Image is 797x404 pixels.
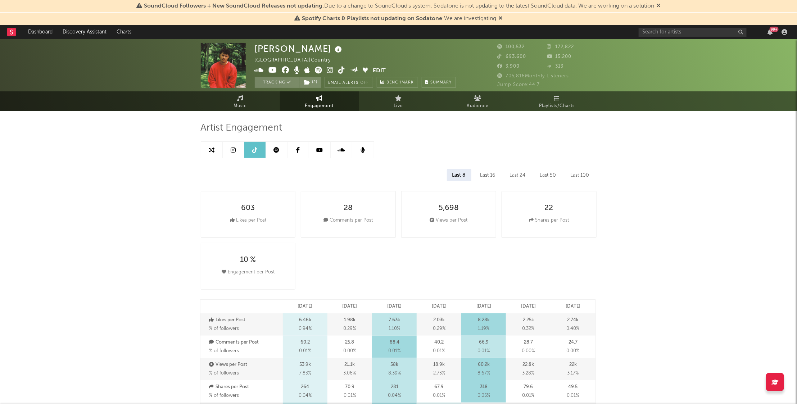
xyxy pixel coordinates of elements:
div: 603 [241,204,255,213]
span: 8.67 % [477,369,490,378]
p: [DATE] [566,302,580,311]
span: 0.05 % [477,391,490,400]
p: 281 [391,383,398,391]
span: 7.83 % [299,369,311,378]
button: Tracking [255,77,300,88]
p: 318 [480,383,488,391]
span: Spotify Charts & Playlists not updating on Sodatone [302,16,442,22]
p: 53.9k [299,360,311,369]
span: 0.29 % [344,324,356,333]
p: 88.4 [390,338,399,347]
span: : Due to a change to SoundCloud's system, Sodatone is not updating to the latest SoundCloud data.... [144,3,654,9]
span: 3.06 % [344,369,356,378]
button: Summary [422,77,456,88]
p: 2.03k [433,316,445,324]
div: 5,698 [439,204,459,213]
a: Benchmark [377,77,418,88]
span: 8.39 % [388,369,401,378]
p: Shares per Post [209,383,281,391]
span: Playlists/Charts [539,102,575,110]
a: Dashboard [23,25,58,39]
a: Live [359,91,438,111]
span: 0.01 % [477,347,490,355]
span: 0.00 % [567,347,580,355]
p: 60.2 [300,338,310,347]
p: Likes per Post [209,316,281,324]
span: Dismiss [498,16,503,22]
span: 2.73 % [433,369,445,378]
p: 6.46k [299,316,311,324]
p: 60.2k [478,360,490,369]
p: 21.1k [345,360,355,369]
span: 0.32 % [522,324,534,333]
span: ( 2 ) [300,77,321,88]
a: Playlists/Charts [517,91,597,111]
span: 0.00 % [522,347,535,355]
span: SoundCloud Followers + New SoundCloud Releases not updating [144,3,322,9]
span: 3.17 % [567,369,579,378]
span: Benchmark [387,78,414,87]
span: Live [394,102,403,110]
p: 7.63k [389,316,400,324]
a: Audience [438,91,517,111]
p: [DATE] [387,302,402,311]
p: 67.9 [434,383,444,391]
a: Music [201,91,280,111]
p: 264 [301,383,309,391]
p: [DATE] [476,302,491,311]
span: 100,532 [498,45,525,49]
p: 24.7 [569,338,578,347]
p: 79.6 [524,383,533,391]
p: 18.9k [433,360,445,369]
div: Last 50 [535,169,562,181]
p: 22k [569,360,577,369]
button: Email AlertsOff [325,77,373,88]
a: Charts [112,25,136,39]
span: 693,600 [498,54,526,59]
p: [DATE] [521,302,536,311]
p: 2.25k [523,316,534,324]
p: Views per Post [209,360,281,369]
p: 28.7 [524,338,533,347]
span: 172,822 [547,45,574,49]
div: Last 24 [504,169,531,181]
div: Shares per Post [529,216,569,225]
div: Engagement per Post [222,268,275,277]
span: Jump Score: 44.7 [498,82,540,87]
span: % of followers [209,371,239,376]
span: % of followers [209,349,239,353]
a: Discovery Assistant [58,25,112,39]
span: % of followers [209,326,239,331]
span: 0.04 % [388,391,401,400]
span: 705,816 Monthly Listeners [498,74,569,78]
button: Edit [373,67,386,76]
div: 22 [545,204,553,213]
div: 28 [344,204,353,213]
p: [DATE] [298,302,313,311]
span: Music [234,102,247,110]
span: 0.01 % [388,347,400,355]
div: Comments per Post [324,216,373,225]
p: [DATE] [343,302,357,311]
span: 3.28 % [522,369,534,378]
span: Engagement [305,102,334,110]
div: [PERSON_NAME] [255,43,344,55]
span: 1.10 % [389,324,400,333]
span: Artist Engagement [201,124,282,132]
span: 313 [547,64,563,69]
span: Summary [431,81,452,85]
span: 0.00 % [343,347,356,355]
p: 66.9 [479,338,489,347]
p: 2.74k [567,316,579,324]
div: 99 + [770,27,779,32]
span: 0.01 % [522,391,534,400]
p: 22.8k [522,360,534,369]
span: Audience [467,102,489,110]
div: Last 16 [475,169,501,181]
div: Last 100 [565,169,595,181]
a: Engagement [280,91,359,111]
span: 0.40 % [567,324,580,333]
span: 0.01 % [433,391,445,400]
span: 0.01 % [433,347,445,355]
div: Views per Post [430,216,467,225]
